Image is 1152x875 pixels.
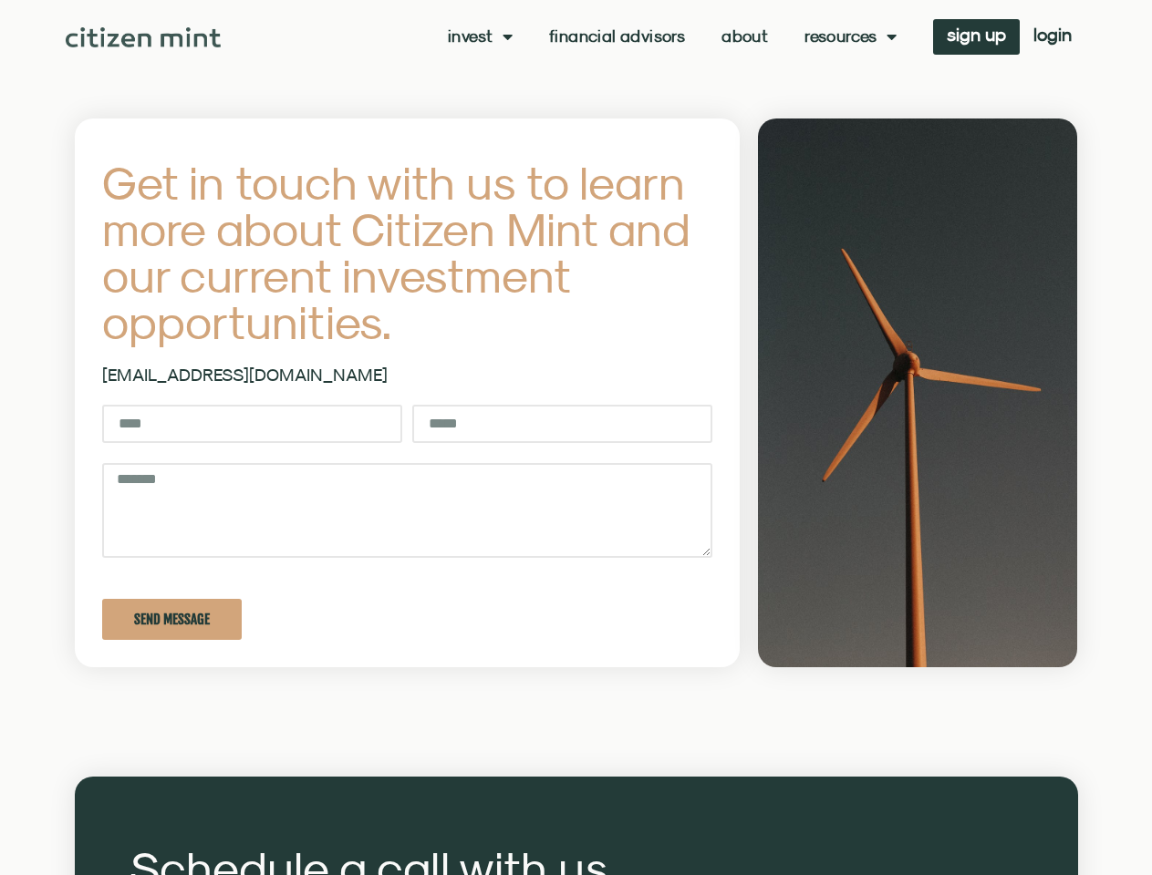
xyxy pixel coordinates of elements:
[448,27,513,46] a: Invest
[933,19,1020,55] a: sign up
[804,27,897,46] a: Resources
[102,160,713,345] h4: Get in touch with us to learn more about Citizen Mint and our current investment opportunities.
[102,599,242,640] button: Send Message
[947,28,1006,41] span: sign up
[448,27,897,46] nav: Menu
[102,365,388,385] a: [EMAIL_ADDRESS][DOMAIN_NAME]
[549,27,685,46] a: Financial Advisors
[721,27,768,46] a: About
[66,27,222,47] img: Citizen Mint
[134,612,210,626] span: Send Message
[102,405,713,660] form: New Form
[1020,19,1085,55] a: login
[1033,28,1072,41] span: login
